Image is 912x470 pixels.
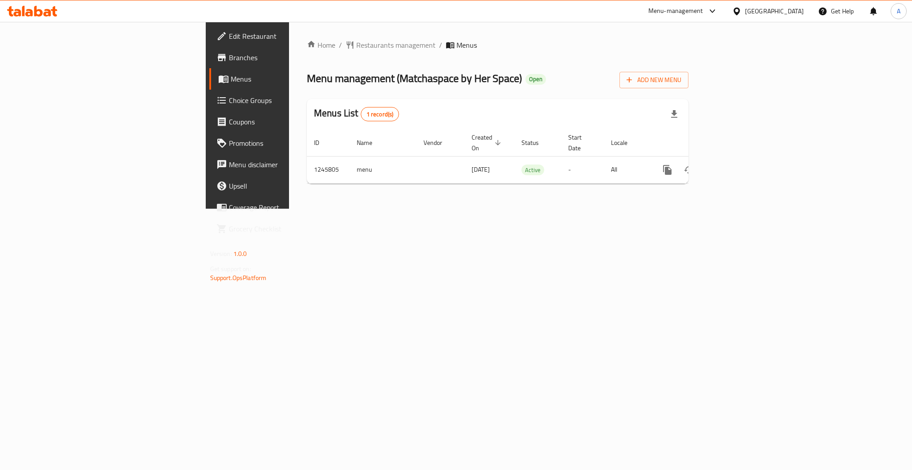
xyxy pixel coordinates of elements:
a: Branches [209,47,358,68]
table: enhanced table [307,129,749,184]
a: Edit Restaurant [209,25,358,47]
button: Change Status [678,159,700,181]
span: 1 record(s) [361,110,399,119]
span: A [897,6,900,16]
span: [DATE] [472,164,490,175]
a: Menu disclaimer [209,154,358,175]
span: Grocery Checklist [229,223,351,234]
nav: breadcrumb [307,40,688,50]
span: Created On [472,132,504,153]
span: Version: [210,248,232,260]
span: Get support on: [210,263,251,275]
td: - [561,156,604,183]
div: Export file [664,103,685,125]
span: ID [314,137,331,148]
span: Menus [231,74,351,84]
a: Menus [209,68,358,90]
div: Open [525,74,546,85]
a: Support.OpsPlatform [210,272,267,284]
div: Total records count [361,107,399,121]
a: Upsell [209,175,358,197]
a: Choice Groups [209,90,358,111]
span: Menu disclaimer [229,159,351,170]
span: Promotions [229,138,351,148]
span: Open [525,75,546,83]
span: Menus [456,40,477,50]
a: Grocery Checklist [209,218,358,239]
span: Restaurants management [356,40,436,50]
div: Active [521,165,544,175]
button: Add New Menu [619,72,688,88]
td: menu [350,156,416,183]
span: 1.0.0 [233,248,247,260]
td: All [604,156,650,183]
span: Coverage Report [229,202,351,213]
div: [GEOGRAPHIC_DATA] [745,6,804,16]
div: Menu-management [648,6,703,16]
a: Coupons [209,111,358,132]
button: more [657,159,678,181]
span: Coupons [229,116,351,127]
a: Restaurants management [346,40,436,50]
span: Add New Menu [627,74,681,86]
h2: Menus List [314,107,399,121]
th: Actions [650,129,749,157]
span: Locale [611,137,639,148]
span: Upsell [229,181,351,191]
a: Coverage Report [209,197,358,218]
a: Promotions [209,132,358,154]
span: Vendor [423,137,454,148]
span: Start Date [568,132,593,153]
span: Menu management ( Matchaspace by Her Space ) [307,68,522,88]
span: Active [521,165,544,175]
li: / [439,40,442,50]
span: Choice Groups [229,95,351,106]
span: Status [521,137,550,148]
span: Edit Restaurant [229,31,351,41]
span: Name [357,137,384,148]
span: Branches [229,52,351,63]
